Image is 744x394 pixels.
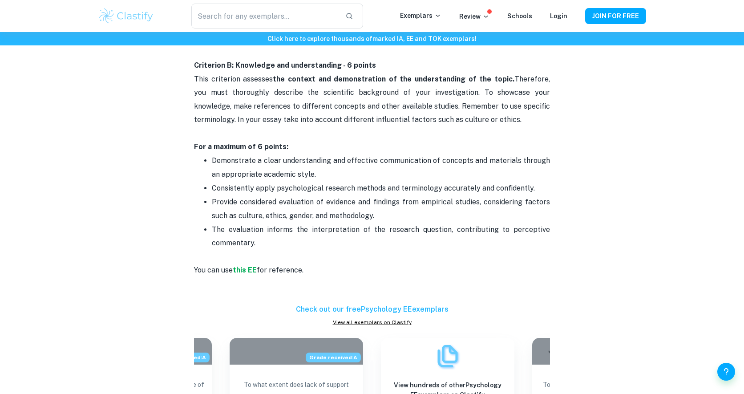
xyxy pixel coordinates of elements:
h6: Check out our free Psychology EE exemplars [194,304,550,315]
p: Demonstrate a clear understanding and effective communication of concepts and materials through a... [212,154,550,181]
strong: For a maximum of 6 points: [194,142,288,151]
a: this EE [233,266,257,274]
p: is worth checking out. [194,18,550,73]
a: Login [550,12,567,20]
input: Search for any exemplars... [191,4,338,28]
strong: of the topic. [469,75,514,83]
p: Exemplars [400,11,441,20]
p: The evaluation informs the interpretation of the research question, contributing to perceptive co... [212,223,550,250]
span: Grade received: A [306,353,361,362]
button: Help and Feedback [717,363,735,381]
a: Schools [507,12,532,20]
strong: Criterion B: Knowledge and understanding - 6 points [194,61,376,69]
h6: Click here to explore thousands of marked IA, EE and TOK exemplars ! [2,34,742,44]
p: Consistently apply psychological research methods and terminology accurately and confidently. [212,182,550,195]
p: This criterion assesses Therefore, you must thoroughly describe the scientific background of your... [194,73,550,154]
button: JOIN FOR FREE [585,8,646,24]
a: View all exemplars on Clastify [194,318,550,326]
p: Provide considered evaluation of evidence and findings from empirical studies, considering factor... [212,195,550,223]
img: Exemplars [434,343,461,370]
p: Review [459,12,489,21]
strong: the context and demonstration of the understanding [273,75,465,83]
img: Clastify logo [98,7,154,25]
p: You can use for reference. [194,250,550,305]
